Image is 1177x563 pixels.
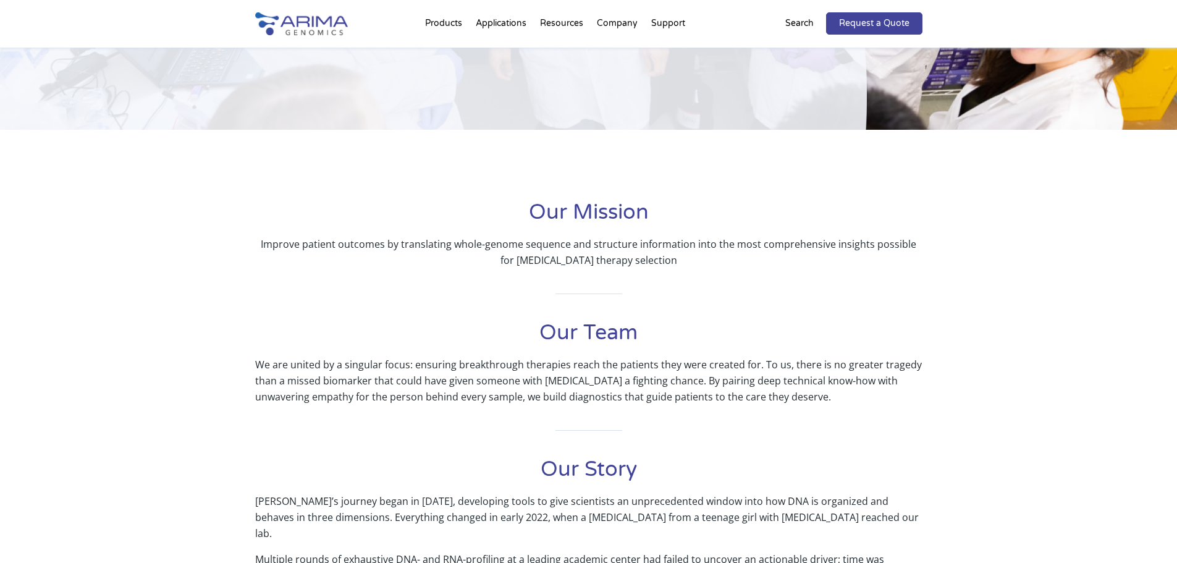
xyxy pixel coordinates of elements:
[255,319,922,357] h1: Our Team
[826,12,922,35] a: Request a Quote
[255,493,922,551] p: [PERSON_NAME]’s journey began in [DATE], developing tools to give scientists an unprecedented win...
[255,455,922,493] h1: Our Story
[255,236,922,268] p: Improve patient outcomes by translating whole-genome sequence and structure information into the ...
[255,357,922,405] p: We are united by a singular focus: ensuring breakthrough therapies reach the patients they were c...
[785,15,814,32] p: Search
[255,198,922,236] h1: Our Mission
[255,12,348,35] img: Arima-Genomics-logo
